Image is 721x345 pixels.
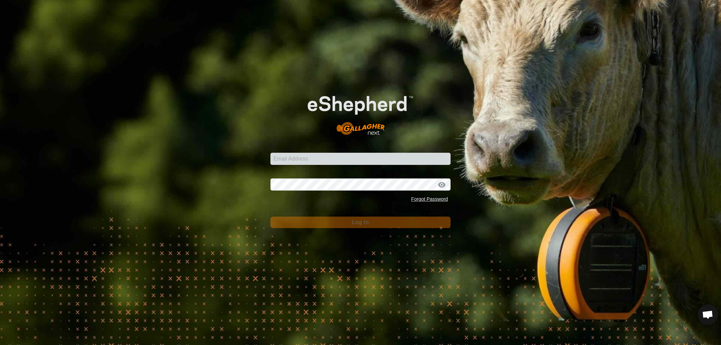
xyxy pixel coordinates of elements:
img: E-shepherd Logo [288,81,433,142]
span: Log In [352,219,369,225]
button: Log In [270,217,451,228]
input: Email Address [270,153,451,165]
a: Forgot Password [411,196,448,202]
div: Open chat [698,304,718,325]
